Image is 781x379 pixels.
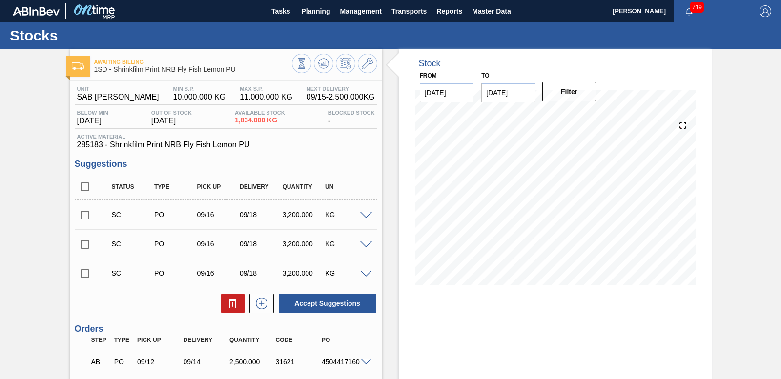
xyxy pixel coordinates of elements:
button: Stocks Overview [292,54,311,73]
div: Type [112,337,135,343]
h1: Stocks [10,30,183,41]
input: mm/dd/yyyy [481,83,535,102]
div: KG [323,269,370,277]
div: Purchase order [152,211,199,219]
span: Master Data [472,5,511,17]
span: Planning [301,5,330,17]
img: TNhmsLtSVTkK8tSr43FrP2fwEKptu5GPRR3wAAAABJRU5ErkJggg== [13,7,60,16]
span: Management [340,5,382,17]
div: UN [323,183,370,190]
button: Go to Master Data / General [358,54,377,73]
span: MIN S.P. [173,86,226,92]
span: Out Of Stock [151,110,192,116]
div: Type [152,183,199,190]
div: 4504417160 [319,358,370,366]
div: Suggestion Created [109,211,156,219]
div: Stock [419,59,441,69]
div: Accept Suggestions [274,293,377,314]
button: Filter [542,82,596,101]
div: KG [323,211,370,219]
span: Transports [391,5,427,17]
span: 285183 - Shrinkfilm Print NRB Fly Fish Lemon PU [77,140,375,149]
div: - [326,110,377,125]
img: userActions [728,5,740,17]
span: 1,834.000 KG [235,117,285,124]
span: Blocked Stock [328,110,375,116]
span: Awaiting Billing [94,59,292,65]
div: 3,200.000 [280,211,327,219]
button: Notifications [674,4,705,18]
div: Suggestion Created [109,269,156,277]
div: Purchase order [152,269,199,277]
span: Next Delivery [307,86,375,92]
div: Step [89,337,112,343]
div: Awaiting Billing [89,351,112,373]
div: 09/18/2025 [237,211,284,219]
div: KG [323,240,370,248]
div: Purchase order [112,358,135,366]
div: Quantity [227,337,278,343]
div: Suggestion Created [109,240,156,248]
div: Delete Suggestions [216,294,245,313]
span: Active Material [77,134,375,140]
div: 3,200.000 [280,269,327,277]
div: Pick up [135,337,185,343]
span: 1SD - Shrinkfilm Print NRB Fly Fish Lemon PU [94,66,292,73]
input: mm/dd/yyyy [420,83,474,102]
div: 09/16/2025 [195,269,242,277]
span: 10,000.000 KG [173,93,226,101]
span: 09/15 - 2,500.000 KG [307,93,375,101]
label: to [481,72,489,79]
span: Available Stock [235,110,285,116]
div: 09/16/2025 [195,211,242,219]
img: Logout [760,5,771,17]
span: 719 [690,2,704,13]
button: Accept Suggestions [279,294,376,313]
h3: Suggestions [75,159,377,169]
span: Reports [436,5,462,17]
span: [DATE] [151,117,192,125]
div: PO [319,337,370,343]
div: Code [273,337,324,343]
div: 2,500.000 [227,358,278,366]
button: Schedule Inventory [336,54,355,73]
span: SAB [PERSON_NAME] [77,93,159,101]
div: Purchase order [152,240,199,248]
div: Quantity [280,183,327,190]
div: 09/12/2025 [135,358,185,366]
div: 09/16/2025 [195,240,242,248]
span: 11,000.000 KG [240,93,292,101]
h3: Orders [75,324,377,334]
span: [DATE] [77,117,108,125]
div: 3,200.000 [280,240,327,248]
div: Delivery [181,337,232,343]
div: 09/18/2025 [237,240,284,248]
button: Update Chart [314,54,333,73]
p: AB [91,358,110,366]
span: Tasks [270,5,291,17]
div: New suggestion [245,294,274,313]
div: Pick up [195,183,242,190]
div: Delivery [237,183,284,190]
label: From [420,72,437,79]
div: 09/14/2025 [181,358,232,366]
img: Ícone [72,62,84,70]
span: MAX S.P. [240,86,292,92]
div: Status [109,183,156,190]
span: Below Min [77,110,108,116]
div: 31621 [273,358,324,366]
div: 09/18/2025 [237,269,284,277]
span: Unit [77,86,159,92]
